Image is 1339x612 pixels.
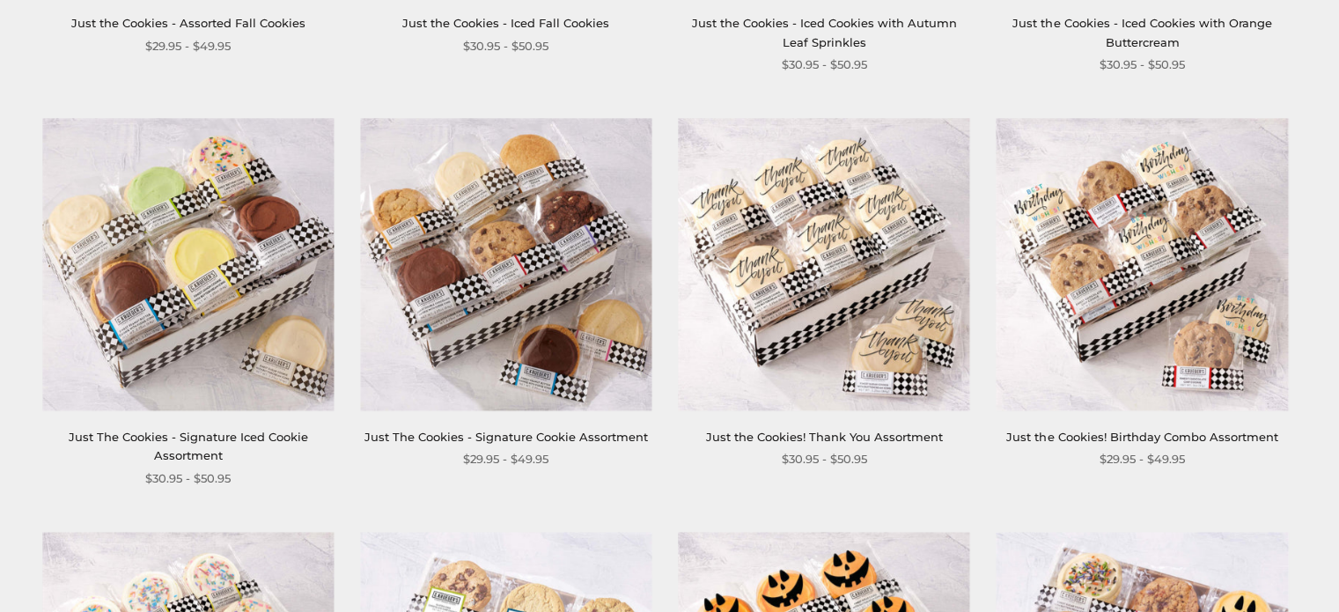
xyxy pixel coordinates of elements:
span: $30.95 - $50.95 [782,450,867,468]
span: $30.95 - $50.95 [463,37,548,55]
a: Just The Cookies - Signature Iced Cookie Assortment [69,430,308,462]
a: Just the Cookies! Birthday Combo Assortment [1006,430,1277,444]
a: Just the Cookies - Iced Fall Cookies [402,16,609,30]
a: Just the Cookies - Iced Cookies with Autumn Leaf Sprinkles [692,16,957,48]
span: $29.95 - $49.95 [145,37,231,55]
iframe: Sign Up via Text for Offers [14,545,182,598]
a: Just the Cookies - Iced Cookies with Orange Buttercream [1012,16,1271,48]
img: Just The Cookies - Signature Cookie Assortment [360,119,651,410]
img: Just The Cookies - Signature Iced Cookie Assortment [42,119,334,410]
img: Just the Cookies! Birthday Combo Assortment [997,119,1288,410]
a: Just the Cookies! Thank You Assortment [679,119,970,410]
span: $30.95 - $50.95 [782,55,867,74]
a: Just the Cookies - Assorted Fall Cookies [71,16,305,30]
span: $30.95 - $50.95 [145,469,231,488]
span: $29.95 - $49.95 [463,450,548,468]
span: $30.95 - $50.95 [1100,55,1185,74]
span: $29.95 - $49.95 [1100,450,1185,468]
img: Just the Cookies! Thank You Assortment [678,119,969,410]
a: Just The Cookies - Signature Cookie Assortment [364,430,648,444]
a: Just the Cookies! Thank You Assortment [706,430,943,444]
